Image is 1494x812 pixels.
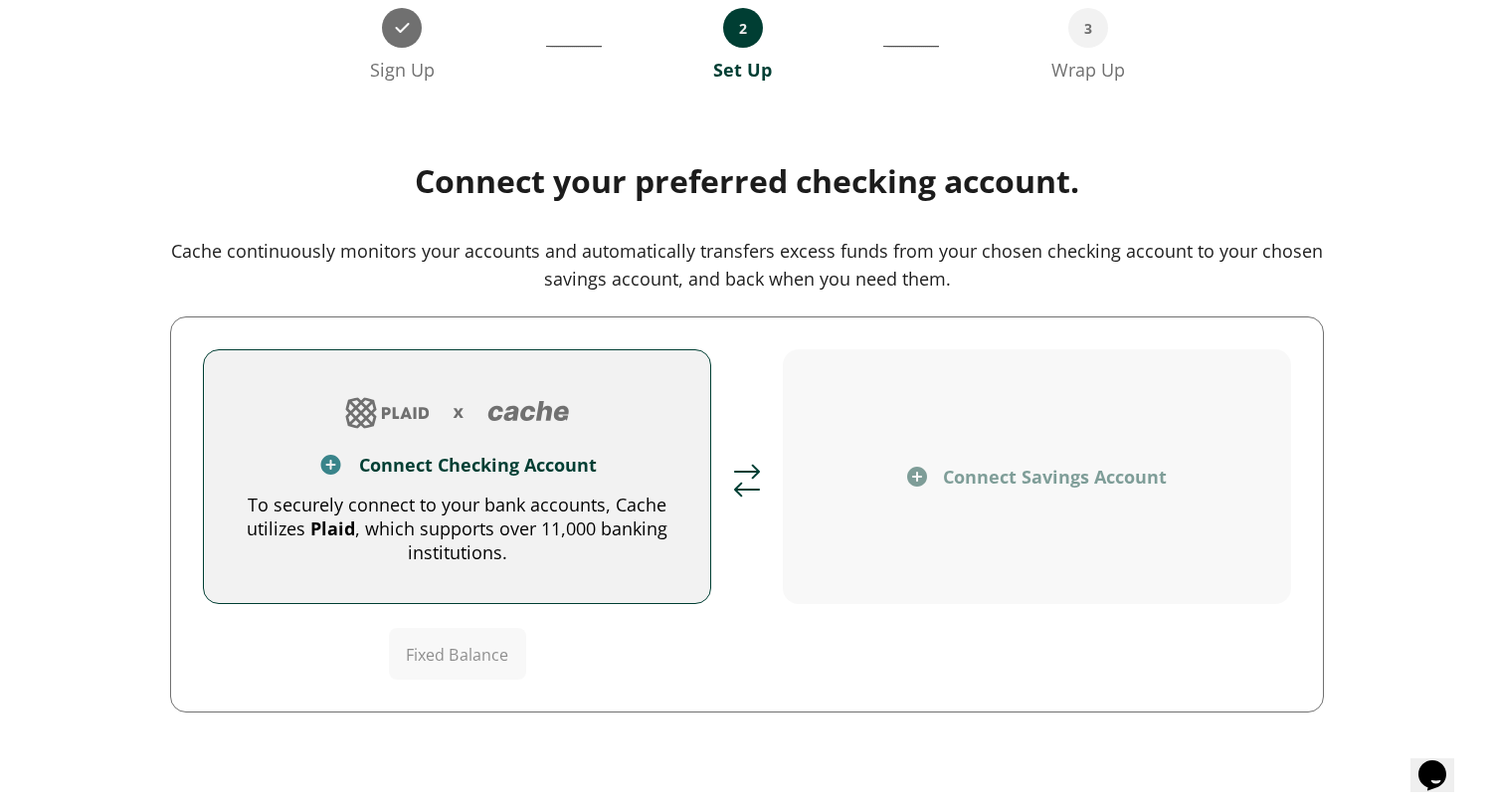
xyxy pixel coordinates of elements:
img: plus icon [318,453,343,477]
div: Cache continuously monitors your accounts and automatically transfers excess funds from your chos... [170,237,1324,293]
img: plus icon [907,467,927,487]
div: Connect Savings Account [943,465,1167,489]
div: Connect your preferred checking account. [170,161,1324,201]
div: ___________________________________ [883,8,939,82]
img: arrows icon [731,464,763,498]
button: add account logoplus iconConnect Checking AccountTo securely connect to your bank accounts, Cache... [203,349,711,604]
iframe: chat widget [1410,732,1474,792]
div: 3 [1068,8,1108,48]
div: To securely connect to your bank accounts, Cache utilizes , which supports over 11,000 banking in... [236,493,678,564]
img: add account logo [337,389,578,437]
button: plus iconConnect Savings Account [783,349,1291,604]
div: 2 [723,8,763,48]
div: __________________________________ [546,8,602,82]
div: Sign Up [370,58,435,82]
div: Set Up [713,58,772,82]
div: Wrap Up [1051,58,1125,82]
img: done icon [395,23,410,33]
span: Plaid [310,516,355,540]
div: Connect Checking Account [359,453,597,477]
